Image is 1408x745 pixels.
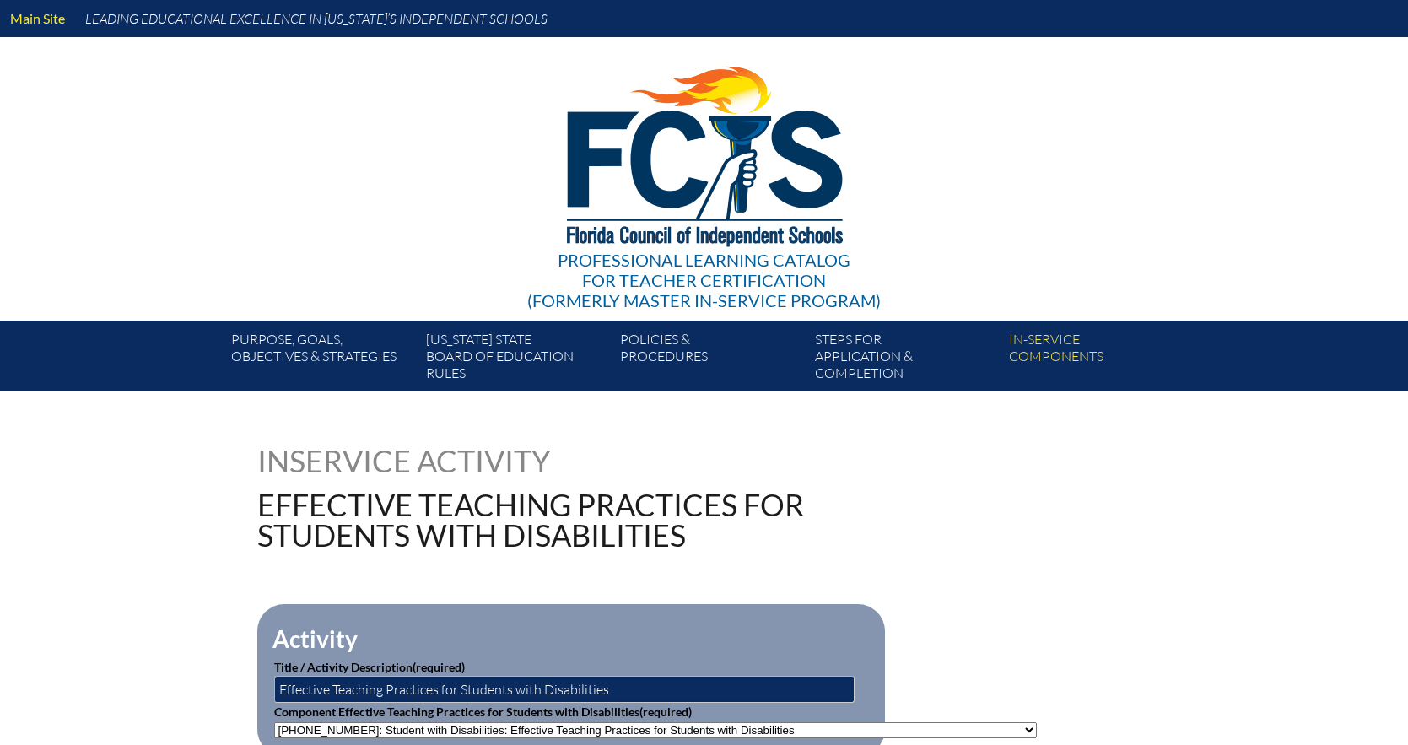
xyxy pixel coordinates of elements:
span: (required) [639,705,692,719]
a: Policies &Procedures [613,327,807,391]
a: In-servicecomponents [1002,327,1196,391]
img: FCISlogo221.eps [530,37,878,267]
h1: Effective Teaching Practices for Students with Disabilities [257,489,812,550]
span: (required) [413,660,465,674]
a: Main Site [3,7,72,30]
span: for Teacher Certification [582,270,826,290]
legend: Activity [271,624,359,653]
label: Component Effective Teaching Practices for Students with Disabilities [274,705,692,719]
a: Purpose, goals,objectives & strategies [224,327,418,391]
a: Steps forapplication & completion [808,327,1002,391]
h1: Inservice Activity [257,445,597,476]
a: [US_STATE] StateBoard of Education rules [419,327,613,391]
a: Professional Learning Catalog for Teacher Certification(formerly Master In-service Program) [521,34,887,314]
div: Professional Learning Catalog (formerly Master In-service Program) [527,250,881,310]
label: Title / Activity Description [274,660,465,674]
select: activity_component[data][] [274,722,1037,738]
